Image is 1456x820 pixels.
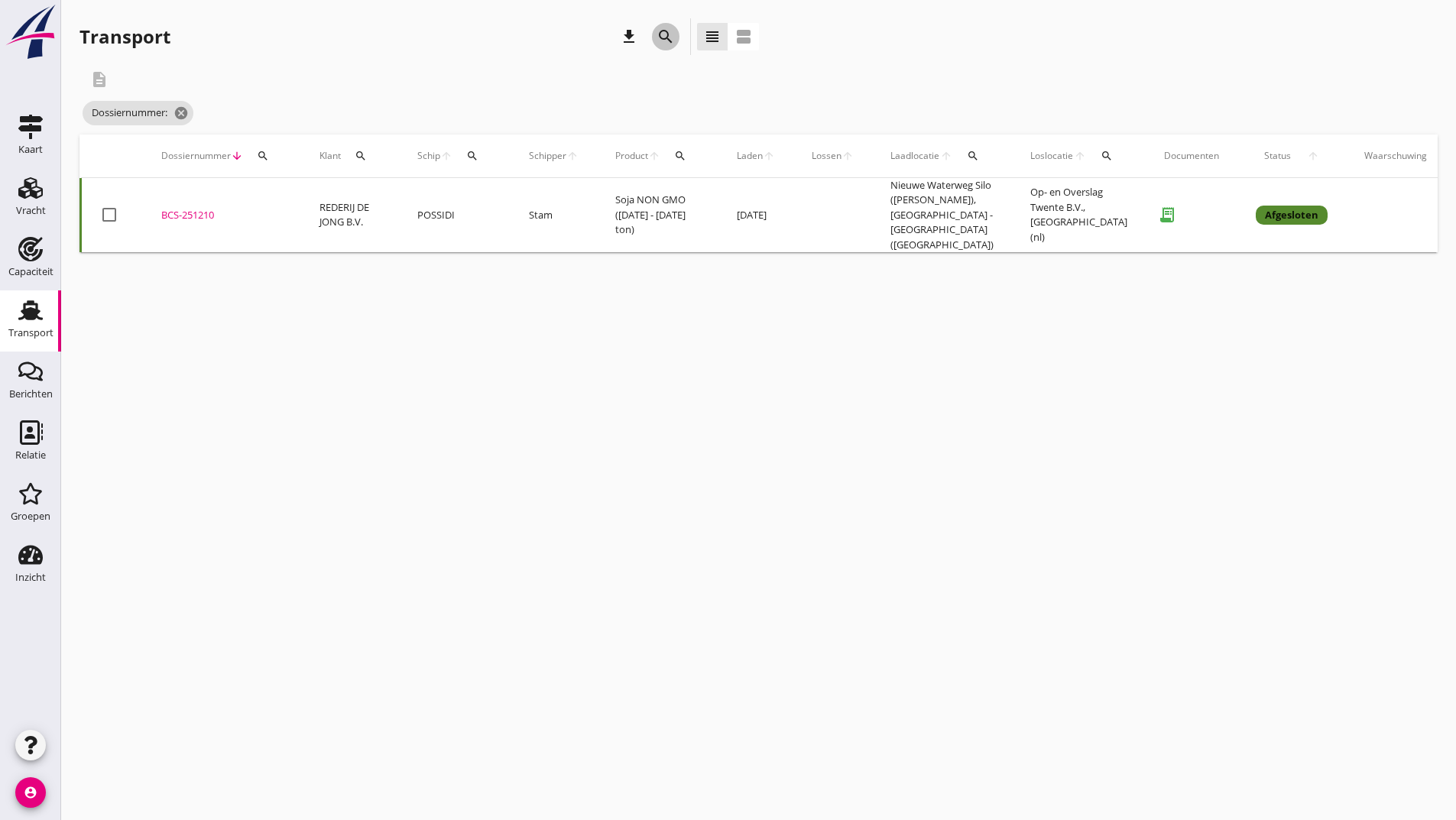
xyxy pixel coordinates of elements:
[15,777,46,808] i: account_circle
[648,150,660,162] i: arrow_upward
[1256,206,1328,225] div: Afgesloten
[841,150,854,162] i: arrow_upward
[967,150,979,162] i: search
[620,28,638,46] i: download
[657,28,675,46] i: search
[872,178,1012,253] td: Nieuwe Waterweg Silo ([PERSON_NAME]), [GEOGRAPHIC_DATA] - [GEOGRAPHIC_DATA] ([GEOGRAPHIC_DATA])
[3,4,58,60] img: logo-small.a267ee39.svg
[18,144,43,154] div: Kaart
[890,149,940,163] span: Laadlocatie
[1074,150,1087,162] i: arrow_upward
[15,450,46,460] div: Relatie
[11,511,50,521] div: Groepen
[466,150,478,162] i: search
[763,150,775,162] i: arrow_upward
[1101,150,1113,162] i: search
[16,206,46,216] div: Vracht
[1164,149,1219,163] div: Documenten
[1030,149,1074,163] span: Loslocatie
[161,149,231,163] span: Dossiernummer
[79,24,170,49] div: Transport
[812,149,841,163] span: Lossen
[9,389,53,399] div: Berichten
[399,178,511,253] td: POSSIDI
[734,28,753,46] i: view_agenda
[417,149,440,163] span: Schip
[8,328,54,338] div: Transport
[703,28,722,46] i: view_headline
[940,150,953,162] i: arrow_upward
[1152,199,1182,230] i: receipt_long
[173,105,189,121] i: cancel
[1299,150,1328,162] i: arrow_upward
[511,178,597,253] td: Stam
[615,149,648,163] span: Product
[1256,149,1299,163] span: Status
[674,150,686,162] i: search
[301,178,399,253] td: REDERIJ DE JONG B.V.
[597,178,718,253] td: Soja NON GMO ([DATE] - [DATE] ton)
[718,178,793,253] td: [DATE]
[1012,178,1146,253] td: Op- en Overslag Twente B.V., [GEOGRAPHIC_DATA] (nl)
[83,101,193,125] span: Dossiernummer:
[1364,149,1427,163] div: Waarschuwing
[440,150,452,162] i: arrow_upward
[231,150,243,162] i: arrow_downward
[15,572,46,582] div: Inzicht
[8,267,54,277] div: Capaciteit
[529,149,566,163] span: Schipper
[566,150,579,162] i: arrow_upward
[257,150,269,162] i: search
[355,150,367,162] i: search
[161,208,283,223] div: BCS-251210
[737,149,763,163] span: Laden
[319,138,381,174] div: Klant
